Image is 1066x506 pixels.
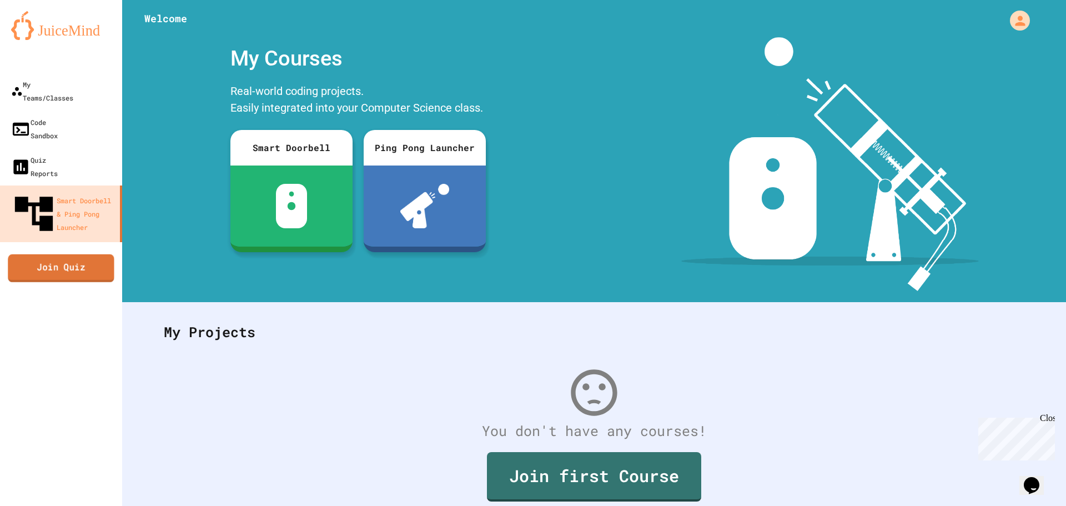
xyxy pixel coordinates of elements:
[153,420,1035,442] div: You don't have any courses!
[11,116,58,142] div: Code Sandbox
[276,184,308,228] img: sdb-white.svg
[1019,462,1055,495] iframe: chat widget
[225,37,491,80] div: My Courses
[225,80,491,122] div: Real-world coding projects. Easily integrated into your Computer Science class.
[681,37,979,291] img: banner-image-my-projects.png
[364,130,486,166] div: Ping Pong Launcher
[998,8,1033,33] div: My Account
[4,4,77,71] div: Chat with us now!Close
[11,153,58,180] div: Quiz Reports
[974,413,1055,460] iframe: chat widget
[8,254,114,282] a: Join Quiz
[11,191,115,237] div: Smart Doorbell & Ping Pong Launcher
[11,78,73,104] div: My Teams/Classes
[11,11,111,40] img: logo-orange.svg
[487,452,701,502] a: Join first Course
[400,184,450,228] img: ppl-with-ball.png
[230,130,353,166] div: Smart Doorbell
[153,310,1035,354] div: My Projects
